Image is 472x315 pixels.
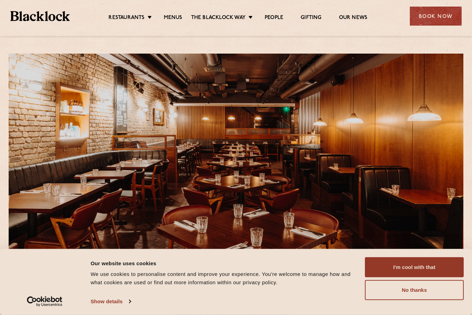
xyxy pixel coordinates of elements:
[164,15,182,21] a: Menus
[365,280,464,300] button: No thanks
[301,15,321,21] a: Gifting
[108,15,144,21] a: Restaurants
[265,15,283,21] a: People
[10,11,70,21] img: BL_Textured_Logo-footer-cropped.svg
[91,270,357,287] div: We use cookies to personalise content and improve your experience. You're welcome to manage how a...
[91,296,131,307] a: Show details
[191,15,246,21] a: The Blacklock Way
[365,257,464,277] button: I'm cool with that
[15,296,75,307] a: Usercentrics Cookiebot - opens in a new window
[339,15,368,21] a: Our News
[91,259,357,267] div: Our website uses cookies
[410,7,462,26] div: Book Now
